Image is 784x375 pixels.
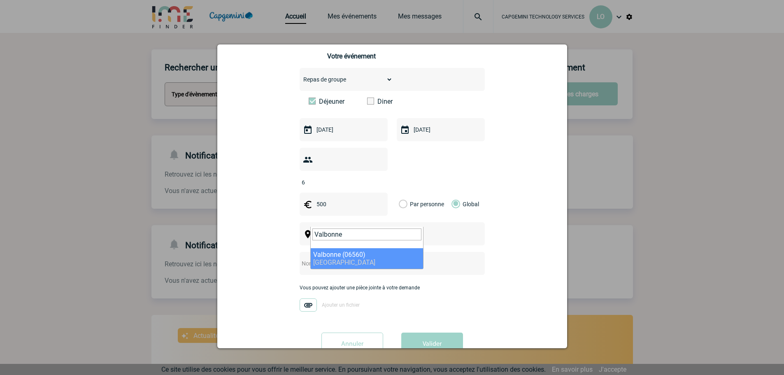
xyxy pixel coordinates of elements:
label: Par personne [399,193,408,216]
input: Nombre de participants [300,177,377,188]
li: Valbonne (06560) [311,248,423,269]
button: Valider [401,333,463,356]
p: Vous pouvez ajouter une pièce jointe à votre demande [300,285,485,291]
input: Date de début [314,124,371,135]
input: Annuler [321,333,383,356]
span: Ajouter un fichier [322,302,360,308]
label: Global [451,193,457,216]
input: Nom de l'événement [300,258,463,269]
input: Date de fin [412,124,468,135]
span: [GEOGRAPHIC_DATA] [313,259,375,266]
input: Budget HT [314,199,371,210]
h3: Votre événement [327,52,457,60]
label: Déjeuner [309,98,356,105]
label: Diner [367,98,414,105]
